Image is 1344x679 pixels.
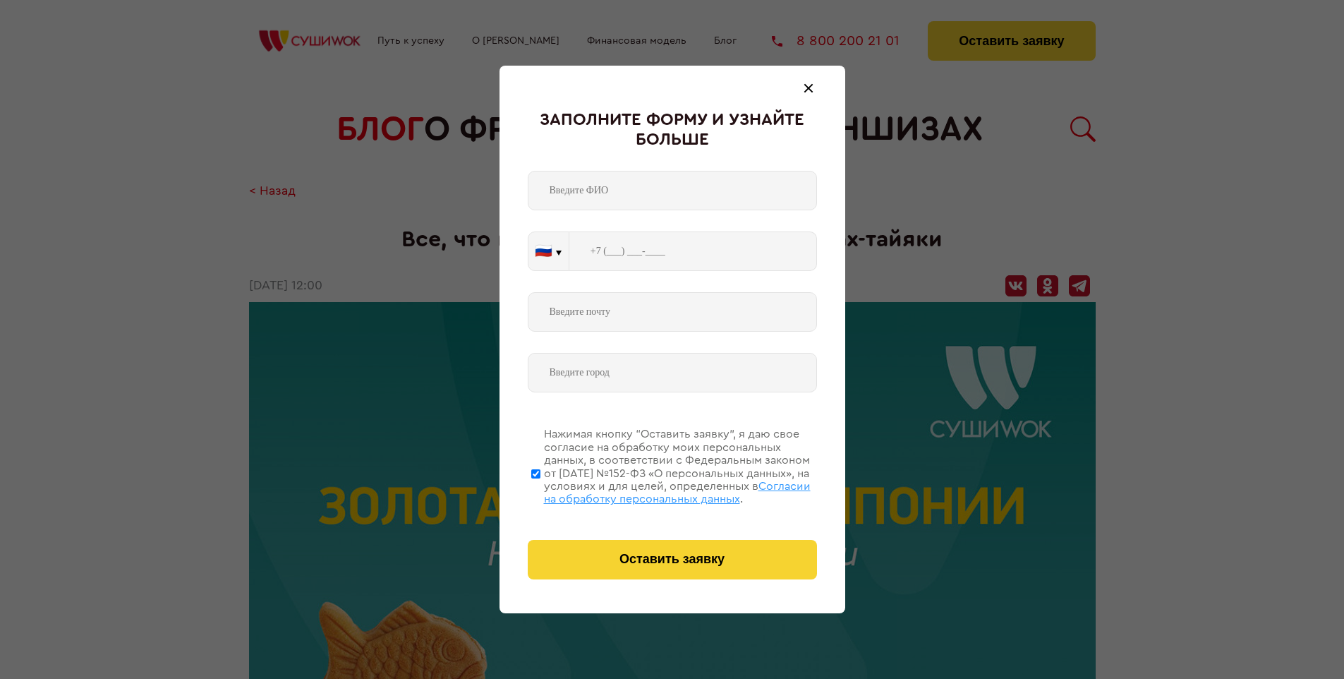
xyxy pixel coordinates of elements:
div: Заполните форму и узнайте больше [528,111,817,150]
button: Оставить заявку [528,540,817,579]
span: Согласии на обработку персональных данных [544,481,811,505]
input: Введите город [528,353,817,392]
input: Введите ФИО [528,171,817,210]
div: Нажимая кнопку “Оставить заявку”, я даю свое согласие на обработку моих персональных данных, в со... [544,428,817,505]
input: +7 (___) ___-____ [569,232,817,271]
button: 🇷🇺 [528,232,569,270]
input: Введите почту [528,292,817,332]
